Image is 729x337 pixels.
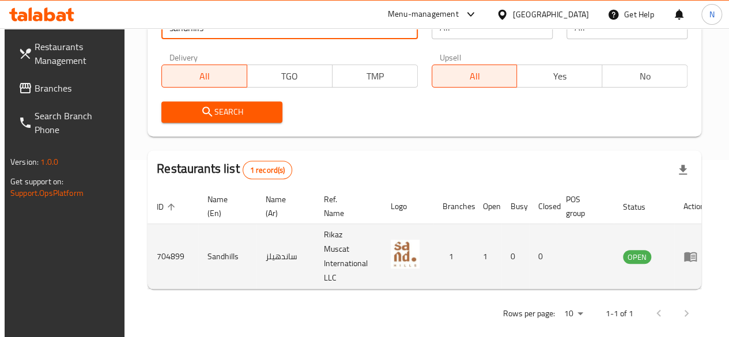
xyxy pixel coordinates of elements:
[247,65,333,88] button: TGO
[35,81,117,95] span: Branches
[516,65,602,88] button: Yes
[243,165,292,176] span: 1 record(s)
[10,185,84,200] a: Support.OpsPlatform
[529,189,557,224] th: Closed
[623,250,651,264] div: OPEN
[607,68,683,85] span: No
[432,65,518,88] button: All
[148,224,198,289] td: 704899
[513,8,589,21] div: [GEOGRAPHIC_DATA]
[161,101,282,123] button: Search
[522,68,598,85] span: Yes
[9,74,126,102] a: Branches
[157,200,179,214] span: ID
[332,65,418,88] button: TMP
[440,53,461,61] label: Upsell
[674,189,714,224] th: Action
[623,200,660,214] span: Status
[266,192,301,220] span: Name (Ar)
[10,154,39,169] span: Version:
[474,189,501,224] th: Open
[669,156,697,184] div: Export file
[560,305,587,323] div: Rows per page:
[171,105,273,119] span: Search
[9,102,126,143] a: Search Branch Phone
[9,33,126,74] a: Restaurants Management
[207,192,243,220] span: Name (En)
[391,240,420,268] img: Sandhills
[503,306,555,321] p: Rows per page:
[602,65,688,88] button: No
[501,189,529,224] th: Busy
[337,68,413,85] span: TMP
[148,189,714,289] table: enhanced table
[709,8,714,21] span: N
[243,161,293,179] div: Total records count
[623,251,651,264] span: OPEN
[501,224,529,289] td: 0
[566,192,600,220] span: POS group
[167,68,243,85] span: All
[252,68,328,85] span: TGO
[324,192,368,220] span: Ref. Name
[433,224,474,289] td: 1
[382,189,433,224] th: Logo
[474,224,501,289] td: 1
[10,174,63,189] span: Get support on:
[529,224,557,289] td: 0
[606,306,633,321] p: 1-1 of 1
[198,224,256,289] td: Sandhills
[35,109,117,137] span: Search Branch Phone
[388,7,459,21] div: Menu-management
[169,53,198,61] label: Delivery
[315,224,382,289] td: Rikaz Muscat International LLC
[256,224,315,289] td: ساندهيلز
[35,40,117,67] span: Restaurants Management
[157,160,292,179] h2: Restaurants list
[437,68,513,85] span: All
[433,189,474,224] th: Branches
[40,154,58,169] span: 1.0.0
[161,65,247,88] button: All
